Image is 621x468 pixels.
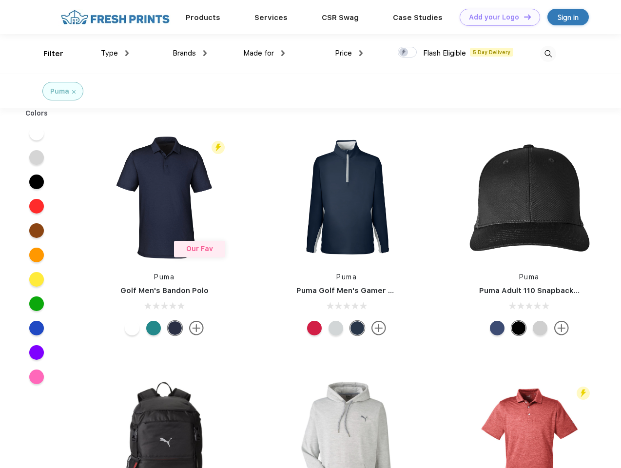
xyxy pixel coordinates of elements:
[168,321,182,335] div: Navy Blazer
[99,133,229,262] img: func=resize&h=266
[371,321,386,335] img: more.svg
[120,286,209,295] a: Golf Men's Bandon Polo
[101,49,118,58] span: Type
[58,9,173,26] img: fo%20logo%202.webp
[547,9,589,25] a: Sign in
[43,48,63,59] div: Filter
[322,13,359,22] a: CSR Swag
[350,321,365,335] div: Navy Blazer
[72,90,76,94] img: filter_cancel.svg
[146,321,161,335] div: Green Lagoon
[186,245,213,253] span: Our Fav
[173,49,196,58] span: Brands
[125,321,139,335] div: Bright White
[254,13,288,22] a: Services
[18,108,56,118] div: Colors
[212,141,225,154] img: flash_active_toggle.svg
[554,321,569,335] img: more.svg
[203,50,207,56] img: dropdown.png
[524,14,531,19] img: DT
[154,273,175,281] a: Puma
[186,13,220,22] a: Products
[296,286,450,295] a: Puma Golf Men's Gamer Golf Quarter-Zip
[307,321,322,335] div: Ski Patrol
[558,12,579,23] div: Sign in
[243,49,274,58] span: Made for
[511,321,526,335] div: Pma Blk Pma Blk
[465,133,594,262] img: func=resize&h=266
[359,50,363,56] img: dropdown.png
[519,273,540,281] a: Puma
[423,49,466,58] span: Flash Eligible
[470,48,513,57] span: 5 Day Delivery
[50,86,69,97] div: Puma
[490,321,505,335] div: Peacoat Qut Shd
[335,49,352,58] span: Price
[125,50,129,56] img: dropdown.png
[189,321,204,335] img: more.svg
[533,321,547,335] div: Quarry Brt Whit
[281,50,285,56] img: dropdown.png
[336,273,357,281] a: Puma
[329,321,343,335] div: High Rise
[540,46,556,62] img: desktop_search.svg
[282,133,411,262] img: func=resize&h=266
[577,387,590,400] img: flash_active_toggle.svg
[469,13,519,21] div: Add your Logo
